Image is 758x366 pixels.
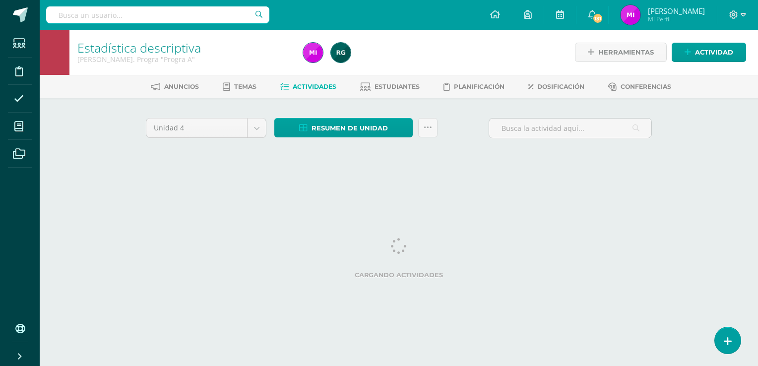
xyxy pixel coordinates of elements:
[234,83,256,90] span: Temas
[454,83,505,90] span: Planificación
[154,119,240,137] span: Unidad 4
[223,79,256,95] a: Temas
[280,79,336,95] a: Actividades
[621,5,640,25] img: e580cc0eb62752fa762e7f6d173b6223.png
[151,79,199,95] a: Anuncios
[77,39,201,56] a: Estadística descriptiva
[274,118,413,137] a: Resumen de unidad
[312,119,388,137] span: Resumen de unidad
[621,83,671,90] span: Conferencias
[146,271,652,279] label: Cargando actividades
[443,79,505,95] a: Planificación
[360,79,420,95] a: Estudiantes
[77,55,291,64] div: Quinto Bach. Progra 'Progra A'
[375,83,420,90] span: Estudiantes
[672,43,746,62] a: Actividad
[592,13,603,24] span: 131
[608,79,671,95] a: Conferencias
[303,43,323,62] img: e580cc0eb62752fa762e7f6d173b6223.png
[537,83,584,90] span: Dosificación
[598,43,654,61] span: Herramientas
[489,119,651,138] input: Busca la actividad aquí...
[695,43,733,61] span: Actividad
[575,43,667,62] a: Herramientas
[293,83,336,90] span: Actividades
[331,43,351,62] img: e044b199acd34bf570a575bac584e1d1.png
[648,6,705,16] span: [PERSON_NAME]
[164,83,199,90] span: Anuncios
[46,6,269,23] input: Busca un usuario...
[528,79,584,95] a: Dosificación
[77,41,291,55] h1: Estadística descriptiva
[146,119,266,137] a: Unidad 4
[648,15,705,23] span: Mi Perfil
